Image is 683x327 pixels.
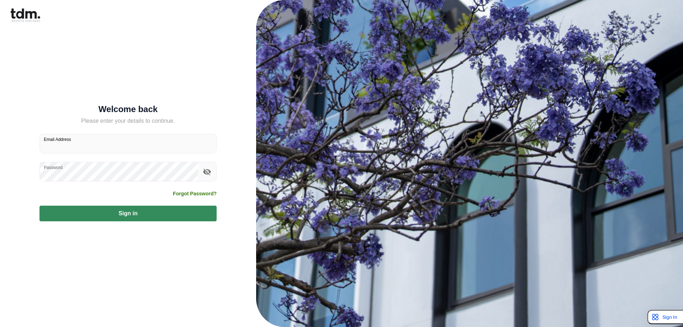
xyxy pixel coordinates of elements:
[44,136,71,142] label: Email Address
[39,106,217,113] h5: Welcome back
[173,190,217,197] a: Forgot Password?
[39,117,217,125] h5: Please enter your details to continue.
[44,164,63,170] label: Password
[201,166,213,178] button: toggle password visibility
[39,206,217,221] button: Sign in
